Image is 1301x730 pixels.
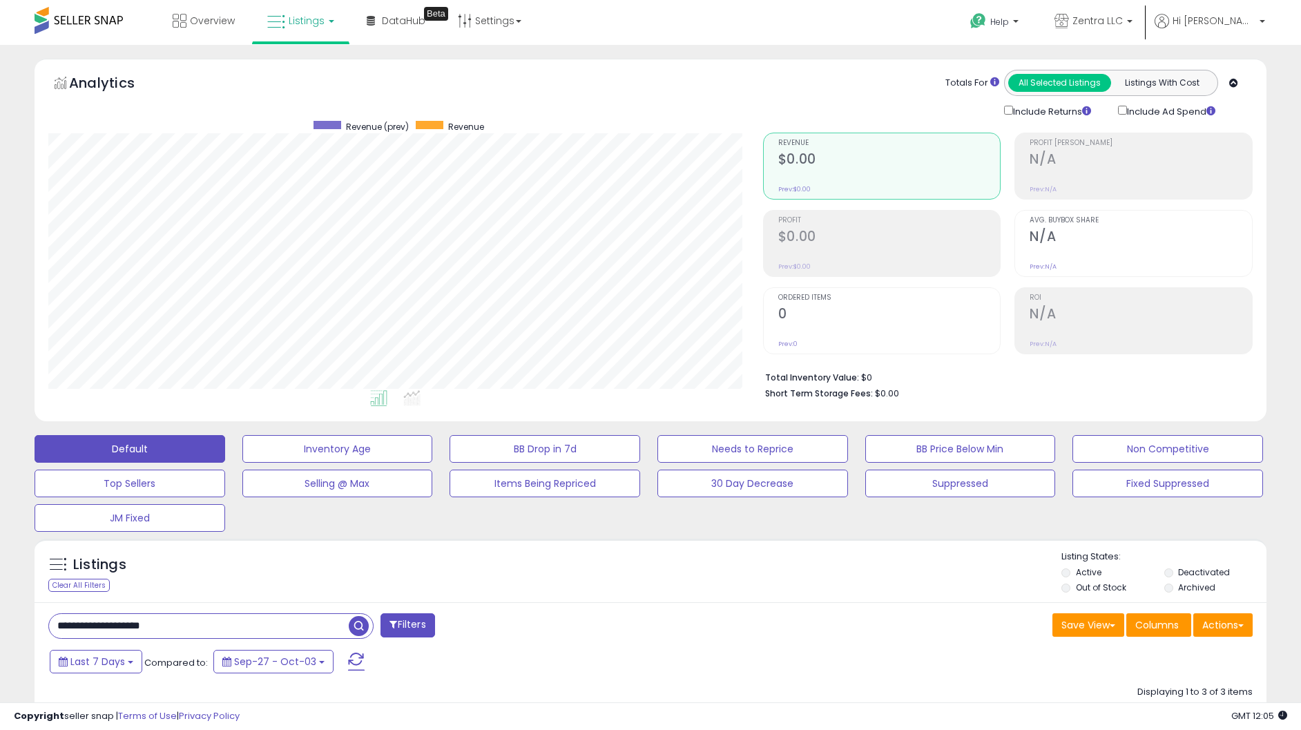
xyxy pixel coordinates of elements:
[1072,14,1123,28] span: Zentra LLC
[346,121,409,133] span: Revenue (prev)
[765,387,873,399] b: Short Term Storage Fees:
[1072,470,1263,497] button: Fixed Suppressed
[450,470,640,497] button: Items Being Repriced
[1110,74,1213,92] button: Listings With Cost
[1030,229,1252,247] h2: N/A
[1072,435,1263,463] button: Non Competitive
[945,77,999,90] div: Totals For
[778,151,1001,170] h2: $0.00
[778,217,1001,224] span: Profit
[778,185,811,193] small: Prev: $0.00
[1155,14,1265,45] a: Hi [PERSON_NAME]
[778,340,798,348] small: Prev: 0
[1135,618,1179,632] span: Columns
[213,650,334,673] button: Sep-27 - Oct-03
[1076,582,1126,593] label: Out of Stock
[14,709,64,722] strong: Copyright
[778,140,1001,147] span: Revenue
[1193,613,1253,637] button: Actions
[179,709,240,722] a: Privacy Policy
[1052,613,1124,637] button: Save View
[50,650,142,673] button: Last 7 Days
[48,579,110,592] div: Clear All Filters
[190,14,235,28] span: Overview
[1030,185,1057,193] small: Prev: N/A
[1030,306,1252,325] h2: N/A
[1030,262,1057,271] small: Prev: N/A
[1108,103,1237,119] div: Include Ad Spend
[35,470,225,497] button: Top Sellers
[1231,709,1287,722] span: 2025-10-12 12:05 GMT
[778,262,811,271] small: Prev: $0.00
[1126,613,1191,637] button: Columns
[35,504,225,532] button: JM Fixed
[990,16,1009,28] span: Help
[865,470,1056,497] button: Suppressed
[1173,14,1255,28] span: Hi [PERSON_NAME]
[765,372,859,383] b: Total Inventory Value:
[1178,566,1230,578] label: Deactivated
[778,306,1001,325] h2: 0
[234,655,316,669] span: Sep-27 - Oct-03
[242,470,433,497] button: Selling @ Max
[1061,550,1266,564] p: Listing States:
[994,103,1108,119] div: Include Returns
[959,2,1032,45] a: Help
[1030,217,1252,224] span: Avg. Buybox Share
[424,7,448,21] div: Tooltip anchor
[1008,74,1111,92] button: All Selected Listings
[778,229,1001,247] h2: $0.00
[289,14,325,28] span: Listings
[1030,294,1252,302] span: ROI
[448,121,484,133] span: Revenue
[657,470,848,497] button: 30 Day Decrease
[382,14,425,28] span: DataHub
[657,435,848,463] button: Needs to Reprice
[69,73,162,96] h5: Analytics
[380,613,434,637] button: Filters
[1030,140,1252,147] span: Profit [PERSON_NAME]
[1030,151,1252,170] h2: N/A
[778,294,1001,302] span: Ordered Items
[1178,582,1215,593] label: Archived
[73,555,126,575] h5: Listings
[765,368,1242,385] li: $0
[450,435,640,463] button: BB Drop in 7d
[70,655,125,669] span: Last 7 Days
[970,12,987,30] i: Get Help
[1137,686,1253,699] div: Displaying 1 to 3 of 3 items
[865,435,1056,463] button: BB Price Below Min
[144,656,208,669] span: Compared to:
[14,710,240,723] div: seller snap | |
[118,709,177,722] a: Terms of Use
[875,387,899,400] span: $0.00
[1030,340,1057,348] small: Prev: N/A
[35,435,225,463] button: Default
[1076,566,1101,578] label: Active
[242,435,433,463] button: Inventory Age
